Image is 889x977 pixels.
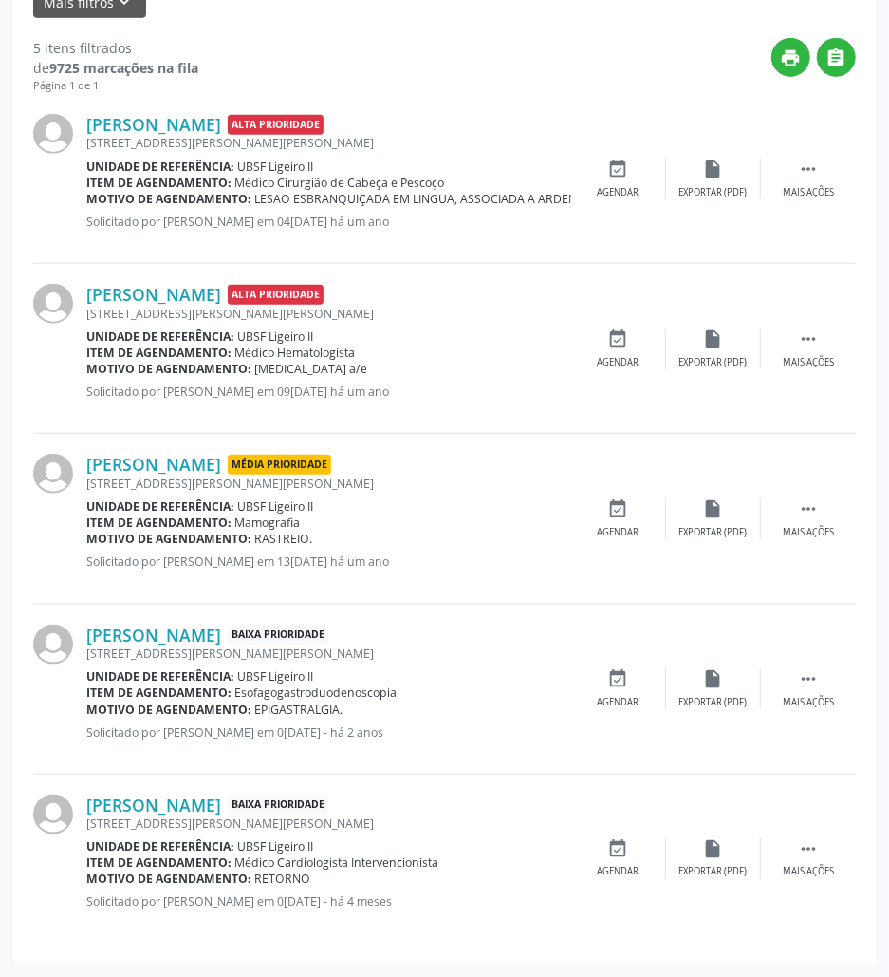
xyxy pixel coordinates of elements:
b: Unidade de referência: [86,329,234,345]
button: print [771,38,810,77]
b: Motivo de agendamento: [86,361,251,377]
span: [MEDICAL_DATA] a/e [255,361,368,377]
i:  [798,329,819,349]
i: insert_drive_file [703,498,724,519]
i: print [781,47,802,68]
span: EPIGASTRALGIA. [255,702,343,718]
span: RASTREIO. [255,531,313,547]
div: Exportar (PDF) [679,356,748,369]
div: Mais ações [783,186,834,199]
i:  [798,838,819,859]
p: Solicitado por [PERSON_NAME] em 0[DATE] - há 2 anos [86,724,571,741]
i: insert_drive_file [703,838,724,859]
span: Médico Cardiologista Intervencionista [235,855,439,872]
span: Alta Prioridade [228,115,324,135]
img: img [33,284,73,324]
div: de [33,58,198,78]
i: event_available [608,159,629,179]
button:  [817,38,856,77]
i: event_available [608,668,629,689]
b: Unidade de referência: [86,668,234,685]
b: Item de agendamento: [86,855,232,872]
span: Esofagogastroduodenoscopia [235,685,398,701]
span: RETORNO [255,872,311,888]
div: Agendar [598,186,639,199]
p: Solicitado por [PERSON_NAME] em 09[DATE] há um ano [86,384,571,400]
b: Motivo de agendamento: [86,702,251,718]
span: Médico Cirurgião de Cabeça e Pescoço [235,175,445,191]
span: Baixa Prioridade [228,796,328,816]
div: Mais ações [783,696,834,709]
p: Solicitado por [PERSON_NAME] em 13[DATE] há um ano [86,554,571,570]
b: Item de agendamento: [86,345,232,361]
div: Agendar [598,696,639,709]
div: Agendar [598,356,639,369]
div: Página 1 de 1 [33,78,198,94]
div: Exportar (PDF) [679,526,748,539]
b: Item de agendamento: [86,175,232,191]
b: Motivo de agendamento: [86,531,251,547]
i: event_available [608,838,629,859]
p: Solicitado por [PERSON_NAME] em 0[DATE] - há 4 meses [86,894,571,911]
i: insert_drive_file [703,668,724,689]
b: Motivo de agendamento: [86,191,251,207]
i: event_available [608,498,629,519]
span: UBSF Ligeiro II [238,668,314,685]
span: Médico Hematologista [235,345,356,361]
i: insert_drive_file [703,159,724,179]
a: [PERSON_NAME] [86,114,221,135]
div: Agendar [598,526,639,539]
div: Agendar [598,866,639,879]
i:  [826,47,847,68]
div: Mais ações [783,866,834,879]
div: [STREET_ADDRESS][PERSON_NAME][PERSON_NAME] [86,476,571,492]
span: Alta Prioridade [228,285,324,305]
div: [STREET_ADDRESS][PERSON_NAME][PERSON_NAME] [86,816,571,832]
span: Baixa Prioridade [228,626,328,646]
a: [PERSON_NAME] [86,625,221,646]
div: Exportar (PDF) [679,696,748,709]
span: Média Prioridade [228,455,331,475]
span: UBSF Ligeiro II [238,329,314,345]
a: [PERSON_NAME] [86,454,221,475]
div: Exportar (PDF) [679,186,748,199]
img: img [33,625,73,665]
div: [STREET_ADDRESS][PERSON_NAME][PERSON_NAME] [86,646,571,662]
b: Item de agendamento: [86,685,232,701]
i: insert_drive_file [703,329,724,349]
div: [STREET_ADDRESS][PERSON_NAME][PERSON_NAME] [86,135,571,151]
b: Unidade de referência: [86,498,234,515]
div: Mais ações [783,526,834,539]
b: Unidade de referência: [86,838,234,855]
strong: 9725 marcações na fila [49,59,198,77]
img: img [33,795,73,835]
i:  [798,159,819,179]
span: UBSF Ligeiro II [238,838,314,855]
span: Mamografia [235,515,301,531]
b: Motivo de agendamento: [86,872,251,888]
b: Unidade de referência: [86,159,234,175]
img: img [33,114,73,154]
span: LESAO ESBRANQUIÇADA EM LINGUA, ASSOCIADA A ARDENCIA. [255,191,599,207]
i:  [798,668,819,689]
span: UBSF Ligeiro II [238,159,314,175]
i:  [798,498,819,519]
a: [PERSON_NAME] [86,284,221,305]
b: Item de agendamento: [86,515,232,531]
i: event_available [608,329,629,349]
img: img [33,454,73,494]
div: [STREET_ADDRESS][PERSON_NAME][PERSON_NAME] [86,306,571,322]
p: Solicitado por [PERSON_NAME] em 04[DATE] há um ano [86,214,571,230]
span: UBSF Ligeiro II [238,498,314,515]
div: 5 itens filtrados [33,38,198,58]
div: Mais ações [783,356,834,369]
a: [PERSON_NAME] [86,795,221,816]
div: Exportar (PDF) [679,866,748,879]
